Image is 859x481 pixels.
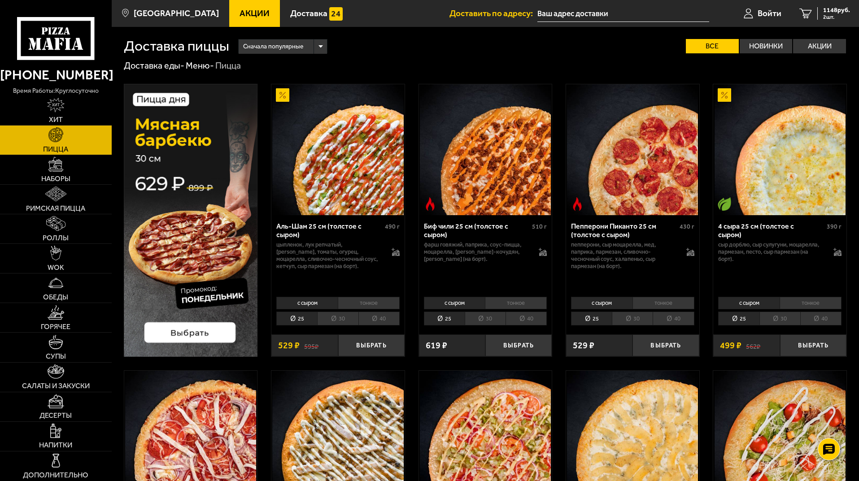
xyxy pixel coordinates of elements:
span: Дополнительно [23,472,88,479]
span: 2 шт. [823,14,850,20]
s: 562 ₽ [746,341,760,350]
div: Пепперони Пиканто 25 см (толстое с сыром) [571,222,677,239]
li: с сыром [424,297,485,309]
span: 619 ₽ [426,341,447,350]
img: Пепперони Пиканто 25 см (толстое с сыром) [567,84,698,215]
img: Острое блюдо [423,197,437,211]
span: 490 г [385,223,400,230]
a: АкционныйВегетарианское блюдо4 сыра 25 см (толстое с сыром) [713,84,846,215]
li: тонкое [485,297,547,309]
button: Выбрать [485,334,552,356]
img: Вегетарианское блюдо [718,197,731,211]
button: Выбрать [632,334,699,356]
label: Все [686,39,739,53]
label: Новинки [740,39,793,53]
span: Сначала популярные [243,38,303,55]
span: 529 ₽ [278,341,300,350]
li: тонкое [780,297,842,309]
li: с сыром [276,297,338,309]
div: Пицца [215,60,241,72]
a: Меню- [186,60,214,71]
p: пепперони, сыр Моцарелла, мед, паприка, пармезан, сливочно-чесночный соус, халапеньо, сыр пармеза... [571,241,677,270]
span: 499 ₽ [720,341,741,350]
span: Супы [46,353,66,360]
p: цыпленок, лук репчатый, [PERSON_NAME], томаты, огурец, моцарелла, сливочно-чесночный соус, кетчуп... [276,241,383,270]
span: Салаты и закуски [22,382,90,390]
s: 595 ₽ [304,341,318,350]
p: сыр дорблю, сыр сулугуни, моцарелла, пармезан, песто, сыр пармезан (на борт). [718,241,824,263]
span: Обеды [43,294,68,301]
img: Аль-Шам 25 см (толстое с сыром) [272,84,403,215]
span: 529 ₽ [573,341,594,350]
h1: Доставка пиццы [124,39,229,53]
button: Выбрать [338,334,405,356]
span: WOK [48,264,64,271]
li: тонкое [338,297,400,309]
a: Острое блюдоПепперони Пиканто 25 см (толстое с сыром) [566,84,699,215]
img: 15daf4d41897b9f0e9f617042186c801.svg [329,7,343,21]
span: Напитки [39,442,72,449]
a: Острое блюдоБиф чили 25 см (толстое с сыром) [419,84,552,215]
span: 510 г [532,223,547,230]
span: Римская пицца [26,205,85,212]
button: Выбрать [780,334,846,356]
li: 40 [506,312,547,325]
span: Наборы [41,175,70,182]
span: Акции [240,9,270,17]
span: Доставка [290,9,327,17]
span: Пицца [43,146,68,153]
span: Горячее [41,323,70,330]
li: 40 [358,312,400,325]
img: Акционный [718,88,731,102]
li: с сыром [718,297,780,309]
li: 30 [317,312,358,325]
img: 4 сыра 25 см (толстое с сыром) [715,84,846,215]
li: с сыром [571,297,632,309]
span: 390 г [827,223,842,230]
li: 25 [718,312,759,325]
span: 1148 руб. [823,7,850,13]
img: Биф чили 25 см (толстое с сыром) [420,84,551,215]
li: 25 [571,312,612,325]
span: Доставить по адресу: [449,9,537,17]
span: Десерты [39,412,72,419]
div: Биф чили 25 см (толстое с сыром) [424,222,530,239]
a: Доставка еды- [124,60,184,71]
div: Аль-Шам 25 см (толстое с сыром) [276,222,383,239]
input: Ваш адрес доставки [537,5,709,22]
li: 30 [465,312,506,325]
a: АкционныйАль-Шам 25 см (толстое с сыром) [271,84,405,215]
img: Острое блюдо [571,197,584,211]
span: [GEOGRAPHIC_DATA] [134,9,219,17]
li: тонкое [632,297,694,309]
img: Акционный [276,88,289,102]
p: фарш говяжий, паприка, соус-пицца, моцарелла, [PERSON_NAME]-кочудян, [PERSON_NAME] (на борт). [424,241,530,263]
li: 25 [276,312,317,325]
li: 30 [612,312,653,325]
li: 30 [759,312,800,325]
div: 4 сыра 25 см (толстое с сыром) [718,222,824,239]
li: 40 [653,312,694,325]
li: 25 [424,312,465,325]
span: Роллы [43,234,69,242]
label: Акции [793,39,846,53]
span: Хит [49,116,63,123]
span: 430 г [680,223,694,230]
li: 40 [800,312,842,325]
span: Войти [758,9,781,17]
